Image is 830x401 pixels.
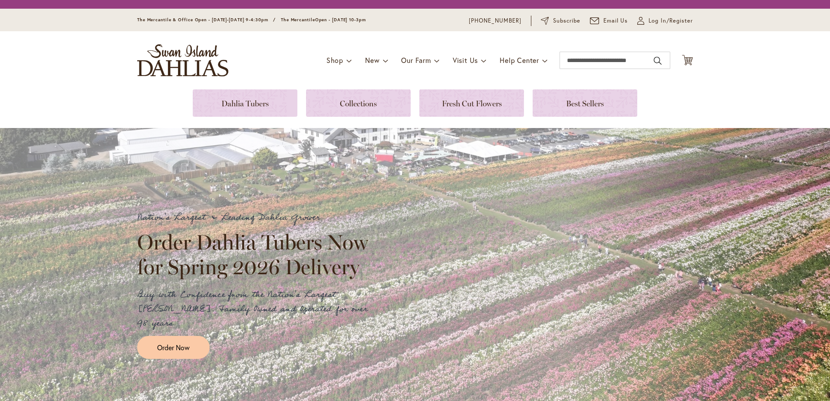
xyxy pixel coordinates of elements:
a: Order Now [137,336,210,359]
p: Nation's Largest & Leading Dahlia Grower [137,210,376,225]
h2: Order Dahlia Tubers Now for Spring 2026 Delivery [137,230,376,279]
a: Subscribe [541,16,580,25]
span: Help Center [500,56,539,65]
span: Log In/Register [649,16,693,25]
span: Open - [DATE] 10-3pm [315,17,366,23]
a: Email Us [590,16,628,25]
span: The Mercantile & Office Open - [DATE]-[DATE] 9-4:30pm / The Mercantile [137,17,315,23]
span: Subscribe [553,16,580,25]
span: Order Now [157,342,190,352]
span: Shop [326,56,343,65]
p: Buy with Confidence from the Nation's Largest [PERSON_NAME]. Family Owned and Operated for over 9... [137,288,376,331]
span: New [365,56,379,65]
span: Visit Us [453,56,478,65]
a: Log In/Register [637,16,693,25]
span: Email Us [603,16,628,25]
span: Our Farm [401,56,431,65]
a: [PHONE_NUMBER] [469,16,521,25]
a: store logo [137,44,228,76]
button: Search [654,54,662,68]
